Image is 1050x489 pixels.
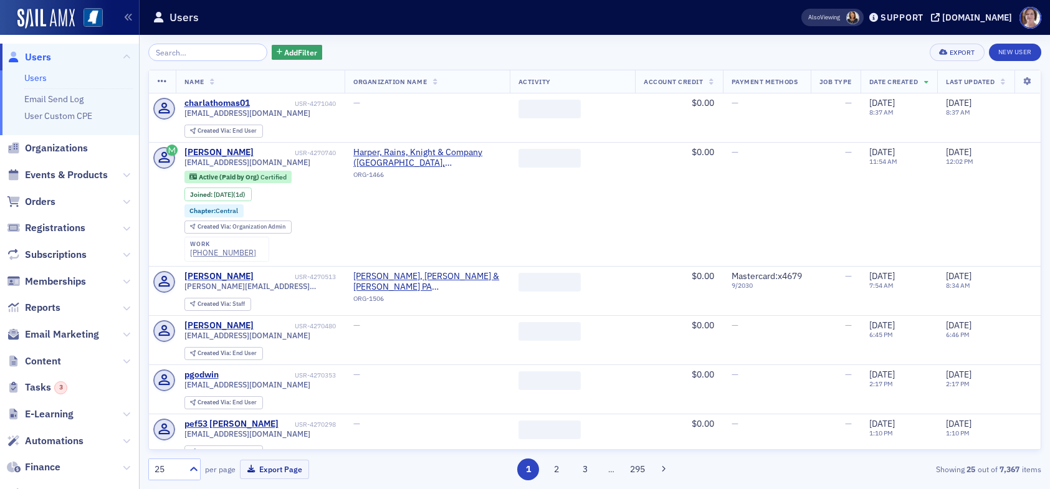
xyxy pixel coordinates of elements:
span: [DATE] [869,418,895,429]
div: Staff [198,301,245,308]
div: USR-4270480 [255,322,336,330]
time: 1:10 PM [869,429,893,437]
a: Users [7,50,51,64]
span: ‌ [518,100,581,118]
span: E-Learning [25,407,74,421]
span: Certified [260,173,287,181]
span: Name [184,77,204,86]
div: [DOMAIN_NAME] [942,12,1012,23]
a: Tasks3 [7,381,67,394]
span: [EMAIL_ADDRESS][DOMAIN_NAME] [184,158,310,167]
span: Users [25,50,51,64]
a: Email Marketing [7,328,99,341]
a: Subscriptions [7,248,87,262]
a: pef53 [PERSON_NAME] [184,419,279,430]
span: Activity [518,77,551,86]
span: Profile [1019,7,1041,29]
div: Organization Admin [198,224,285,230]
button: 1 [517,458,539,480]
span: [DATE] [946,97,971,108]
a: pgodwin [184,369,219,381]
a: SailAMX [17,9,75,29]
span: — [732,418,738,429]
a: Users [24,72,47,83]
div: USR-4270353 [221,371,336,379]
a: [PHONE_NUMBER] [190,248,256,257]
div: [PERSON_NAME] [184,147,254,158]
span: ‌ [518,371,581,390]
input: Search… [148,44,267,61]
label: per page [205,463,236,475]
button: Export [930,44,984,61]
span: — [732,146,738,158]
span: Mastercard : x4679 [732,270,802,282]
div: Joined: 2025-09-25 00:00:00 [184,188,252,201]
span: [EMAIL_ADDRESS][DOMAIN_NAME] [184,429,310,439]
div: Created Via: End User [184,445,263,458]
span: — [845,97,852,108]
span: Events & Products [25,168,108,182]
span: Created Via : [198,222,232,230]
span: Memberships [25,275,86,288]
span: ‌ [518,273,581,292]
div: End User [198,128,257,135]
time: 2:17 PM [946,379,970,388]
span: — [845,146,852,158]
span: Created Via : [198,349,232,357]
span: Noma Burge [846,11,859,24]
span: — [353,369,360,380]
span: [DATE] [946,320,971,331]
div: USR-4270298 [280,420,336,429]
span: [DATE] [946,146,971,158]
time: 11:54 AM [869,157,897,166]
span: $0.00 [692,369,714,380]
div: work [190,240,256,248]
span: $0.00 [692,320,714,331]
span: [DATE] [214,190,233,199]
span: ‌ [518,149,581,168]
div: End User [198,449,257,455]
div: Created Via: End User [184,347,263,360]
a: New User [989,44,1041,61]
div: (1d) [214,191,246,199]
div: Created Via: Staff [184,298,251,311]
div: 25 [155,463,182,476]
a: Content [7,354,61,368]
span: — [845,369,852,380]
span: [DATE] [869,146,895,158]
time: 1:10 PM [946,429,970,437]
span: 9 / 2030 [732,282,802,290]
a: View Homepage [75,8,103,29]
span: Account Credit [644,77,703,86]
span: $0.00 [692,97,714,108]
div: USR-4271040 [252,100,336,108]
span: $0.00 [692,270,714,282]
div: End User [198,399,257,406]
div: ORG-1466 [353,171,500,183]
a: Reports [7,301,60,315]
span: — [732,320,738,331]
a: [PERSON_NAME] [184,271,254,282]
span: Reports [25,301,60,315]
span: [DATE] [946,270,971,282]
span: Harper, Rains, Knight & Company (Ridgeland, MS) [353,147,500,169]
button: 3 [574,458,596,480]
span: Created Via : [198,126,232,135]
a: Chapter:Central [189,207,238,215]
span: [PERSON_NAME][EMAIL_ADDRESS][PERSON_NAME][DOMAIN_NAME] [184,282,336,291]
span: Active (Paid by Org) [199,173,260,181]
span: — [732,97,738,108]
span: [EMAIL_ADDRESS][DOMAIN_NAME] [184,108,310,118]
time: 6:46 PM [946,330,970,339]
strong: 25 [965,463,978,475]
a: [PERSON_NAME], [PERSON_NAME] & [PERSON_NAME] PA ([GEOGRAPHIC_DATA], [GEOGRAPHIC_DATA]) [353,271,500,293]
button: Export Page [240,460,309,479]
span: — [353,418,360,429]
span: — [732,369,738,380]
span: ‌ [518,420,581,439]
a: charlathomas01 [184,98,250,109]
time: 2:17 PM [869,379,893,388]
